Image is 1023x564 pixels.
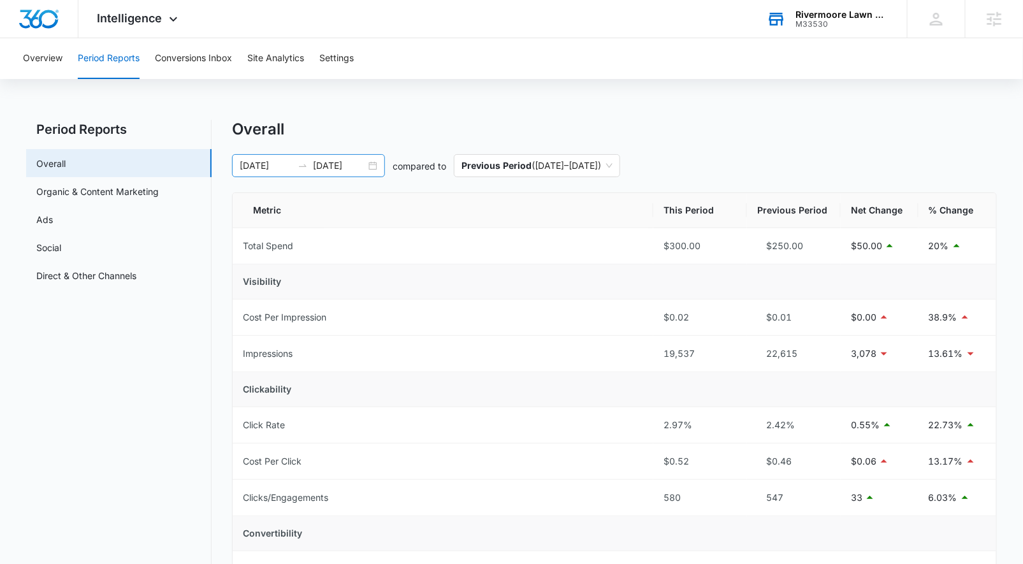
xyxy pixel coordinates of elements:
div: account name [795,10,889,20]
button: Conversions Inbox [155,38,232,79]
button: Settings [319,38,354,79]
div: account id [795,20,889,29]
button: Period Reports [78,38,140,79]
button: Site Analytics [247,38,304,79]
span: Intelligence [98,11,163,25]
button: Overview [23,38,62,79]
